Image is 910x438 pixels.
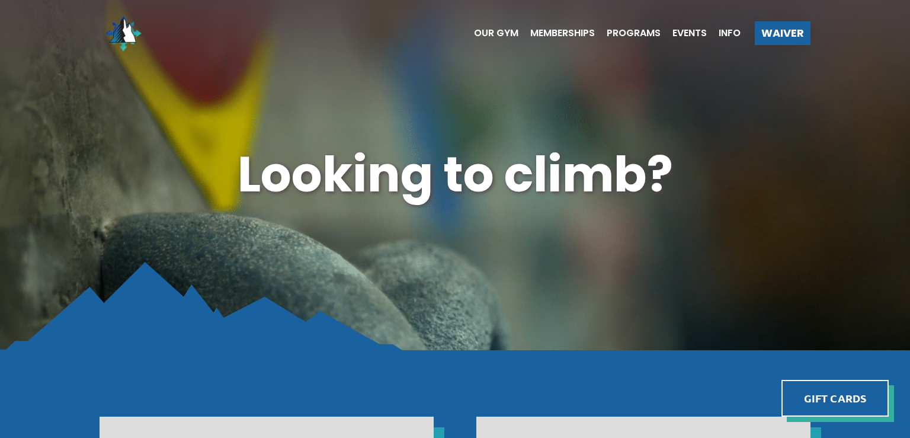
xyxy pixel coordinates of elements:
a: Events [661,28,707,38]
span: Events [672,28,707,38]
span: Programs [607,28,661,38]
h1: Looking to climb? [100,141,810,209]
a: Memberships [518,28,595,38]
span: Our Gym [474,28,518,38]
a: Info [707,28,741,38]
img: North Wall Logo [100,9,147,57]
span: Info [719,28,741,38]
a: Waiver [755,21,810,45]
a: Our Gym [462,28,518,38]
span: Memberships [530,28,595,38]
a: Programs [595,28,661,38]
span: Waiver [761,28,804,39]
